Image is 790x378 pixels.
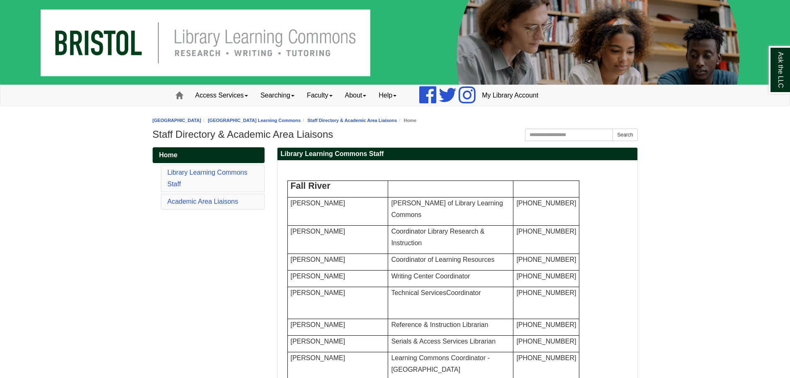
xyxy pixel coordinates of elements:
a: Home [153,147,265,163]
a: Access Services [189,85,254,106]
span: [PERSON_NAME] [291,321,345,328]
li: Home [397,117,416,124]
span: [PHONE_NUMBER] [516,354,576,361]
span: [PERSON_NAME] of Library Learning Commons [391,200,503,218]
span: Coordinator [446,289,481,296]
span: [PHONE_NUMBER] [516,200,576,207]
a: Faculty [301,85,339,106]
a: [GEOGRAPHIC_DATA] Learning Commons [208,118,301,123]
a: Academic Area Liaisons [168,198,238,205]
span: [PHONE_NUMBER] [516,321,576,328]
a: Staff Directory & Academic Area Liaisons [307,118,397,123]
span: Coordinator Library Research & Instruction [391,228,484,246]
h2: Library Learning Commons Staff [277,148,637,161]
span: Learning Commons Coordinator - [GEOGRAPHIC_DATA] [391,354,489,373]
span: [PHONE_NUMBER] [516,273,576,280]
span: [PERSON_NAME] [291,289,345,296]
span: [PERSON_NAME] [291,354,345,361]
a: Library Learning Commons Staff [168,169,248,188]
span: [PHONE_NUMBER] [516,338,576,345]
button: Search [613,129,637,141]
span: [PHONE_NUMBER] [516,289,576,296]
a: About [339,85,373,106]
span: [PHONE_NUMBER] [516,256,576,263]
font: [PERSON_NAME] [291,200,345,207]
span: [PHONE_NUMBER] [516,228,576,235]
span: Coordinator of Learning Resources [391,256,494,263]
a: Searching [254,85,301,106]
a: My Library Account [476,85,544,106]
span: Writing Center Coordinator [391,273,470,280]
h1: Staff Directory & Academic Area Liaisons [153,129,638,140]
span: Technical Services [391,289,481,296]
span: [PERSON_NAME] [291,273,345,280]
span: [PERSON_NAME] [291,256,345,263]
span: Home [159,151,177,159]
a: [GEOGRAPHIC_DATA] [153,118,202,123]
span: Fall River [291,181,331,191]
div: Guide Pages [153,147,265,211]
span: Serials & Access Services Librarian [391,338,496,345]
a: Help [372,85,403,106]
span: [PERSON_NAME] [291,338,345,345]
span: [PERSON_NAME] [291,228,345,235]
nav: breadcrumb [153,117,638,124]
span: Reference & Instruction Librarian [391,321,488,328]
